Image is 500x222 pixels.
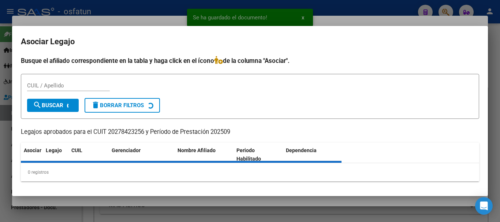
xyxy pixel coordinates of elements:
mat-icon: delete [91,101,100,109]
datatable-header-cell: Legajo [43,143,68,167]
datatable-header-cell: Nombre Afiliado [175,143,234,167]
datatable-header-cell: CUIL [68,143,109,167]
span: Gerenciador [112,147,141,153]
mat-icon: search [33,101,42,109]
h2: Asociar Legajo [21,35,479,49]
span: Periodo Habilitado [236,147,261,162]
p: Legajos aprobados para el CUIT 20278423256 y Período de Prestación 202509 [21,128,479,137]
span: CUIL [71,147,82,153]
datatable-header-cell: Gerenciador [109,143,175,167]
datatable-header-cell: Dependencia [283,143,342,167]
button: Buscar [27,99,79,112]
span: Legajo [46,147,62,153]
span: Nombre Afiliado [178,147,216,153]
button: Borrar Filtros [85,98,160,113]
span: Borrar Filtros [91,102,144,109]
span: Dependencia [286,147,317,153]
h4: Busque el afiliado correspondiente en la tabla y haga click en el ícono de la columna "Asociar". [21,56,479,65]
span: Asociar [24,147,41,153]
datatable-header-cell: Periodo Habilitado [234,143,283,167]
div: Open Intercom Messenger [475,197,493,215]
div: 0 registros [21,163,479,181]
datatable-header-cell: Asociar [21,143,43,167]
span: Buscar [33,102,63,109]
